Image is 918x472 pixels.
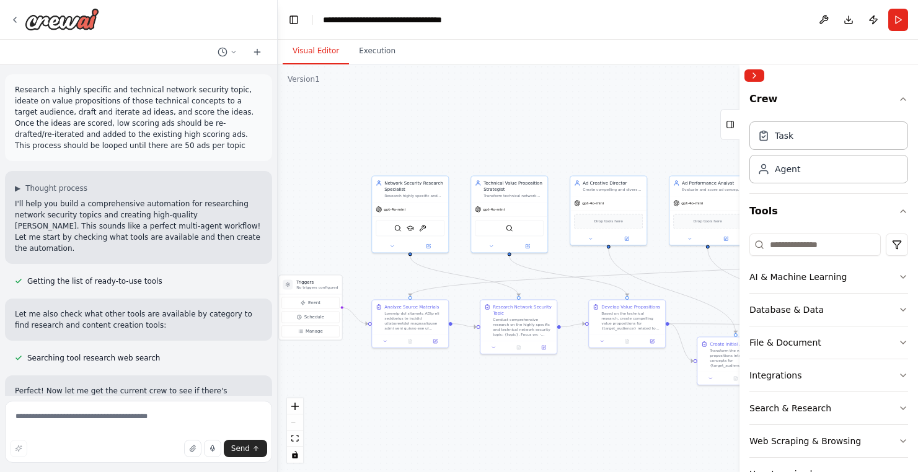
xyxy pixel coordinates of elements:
[231,444,250,453] span: Send
[606,248,739,333] g: Edge from 87210d15-1308-475e-a5cd-5bb0577ca919 to a52b7184-08f5-4692-98dc-621898e874b8
[281,297,339,308] button: Event
[287,430,303,447] button: fit view
[614,338,640,345] button: No output available
[583,180,643,186] div: Ad Creative Director
[288,74,320,84] div: Version 1
[27,276,162,286] span: Getting the list of ready-to-use tools
[306,328,323,334] span: Manage
[204,440,221,457] button: Click to speak your automation idea
[452,321,477,330] g: Edge from d1a88788-683f-4ce1-b1a9-778dfa2c0c47 to 6b93206a-d4e3-4dd0-90a4-2477952f008c
[27,353,160,363] span: Searching tool research web search
[705,248,847,333] g: Edge from 2e23a4a3-250b-4223-9aae-65f7d5cf8617 to 6aa702c8-c986-4f41-9cde-35275fb76078
[419,224,426,232] img: ArxivPaperTool
[287,398,303,463] div: React Flow controls
[224,440,267,457] button: Send
[15,385,262,408] p: Perfect! Now let me get the current crew to see if there's anything existing:
[483,193,544,198] div: Transform technical network security research into compelling value propositions for {target_audi...
[594,218,623,224] span: Drop tools here
[371,299,449,347] div: Analyze Source MaterialsLoremip dol sitametc ADIp eli seddoeius te incidid utlaboreetdol magnaali...
[506,256,630,296] g: Edge from cfbe70bb-cdac-4672-9aa0-6985b0aa72dc to 471a2528-24cb-464e-bf51-ff90f97e91c7
[749,336,821,349] div: File & Document
[15,198,262,254] p: I'll help you build a comprehensive automation for researching network security topics and creati...
[384,311,444,331] div: Loremip dol sitametc ADIp eli seddoeius te incidid utlaboreetdol magnaaliquae admi veni quisno ex...
[708,235,744,242] button: Open in side panel
[281,325,339,337] button: Manage
[697,336,774,385] div: Create Initial Ad ConceptsTransform the value propositions into diverse ad concepts for {target_a...
[15,84,262,151] p: Research a highly specific and technical network security topic, ideate on value propositions of ...
[184,440,201,457] button: Upload files
[749,87,908,116] button: Crew
[296,279,338,285] h3: Triggers
[669,321,911,330] g: Edge from 471a2528-24cb-464e-bf51-ff90f97e91c7 to 4e68aa7d-2332-4614-bbc2-c2224db2416c
[533,344,554,351] button: Open in side panel
[407,256,522,296] g: Edge from 679e8cb0-df2e-4159-895f-eaceee25ce8b to 6b93206a-d4e3-4dd0-90a4-2477952f008c
[582,201,604,206] span: gpt-4o-mini
[723,375,749,382] button: No output available
[371,175,449,253] div: Network Security Research SpecialistResearch highly specific and technical network security topic...
[10,440,27,457] button: Improve this prompt
[349,38,405,64] button: Execution
[247,45,267,59] button: Start a new chat
[749,435,861,447] div: Web Scraping & Browsing
[493,304,553,316] div: Research Network Security Topic
[681,201,703,206] span: gpt-4o-mini
[342,304,368,326] g: Edge from triggers to d1a88788-683f-4ce1-b1a9-778dfa2c0c47
[583,187,643,192] div: Create compelling and diverse ad concepts based on technical value propositions. Generate multipl...
[749,271,847,283] div: AI & Machine Learning
[296,285,338,290] p: No triggers configured
[735,64,744,472] button: Toggle Sidebar
[669,175,746,245] div: Ad Performance AnalystEvaluate and score ad concepts based on criteria like message clarity, tech...
[394,224,402,232] img: SerplyWebSearchTool
[283,38,349,64] button: Visual Editor
[775,163,800,175] div: Agent
[749,294,908,326] button: Database & Data
[425,338,446,345] button: Open in side panel
[384,304,439,310] div: Analyze Source Materials
[510,242,545,250] button: Open in side panel
[506,344,532,351] button: No output available
[710,341,766,347] div: Create Initial Ad Concepts
[304,314,324,320] span: Schedule
[285,11,302,28] button: Hide left sidebar
[561,321,585,330] g: Edge from 6b93206a-d4e3-4dd0-90a4-2477952f008c to 471a2528-24cb-464e-bf51-ff90f97e91c7
[384,180,444,192] div: Network Security Research Specialist
[506,224,513,232] img: SerplyWebSearchTool
[483,180,544,192] div: Technical Value Proposition Strategist
[570,175,647,245] div: Ad Creative DirectorCreate compelling and diverse ad concepts based on technical value propositio...
[25,183,87,193] span: Thought process
[483,207,505,212] span: gpt-4o-mini
[384,193,444,198] div: Research highly specific and technical network security topics like {topic}, identifying cutting-...
[694,218,722,224] span: Drop tools here
[213,45,242,59] button: Switch to previous chat
[749,194,908,229] button: Tools
[384,207,405,212] span: gpt-4o-mini
[749,425,908,457] button: Web Scraping & Browsing
[407,250,909,296] g: Edge from 15f4cf22-8dc6-477d-821f-e45a3a217724 to d1a88788-683f-4ce1-b1a9-778dfa2c0c47
[480,299,557,354] div: Research Network Security TopicConduct comprehensive research on the highly specific and technica...
[749,116,908,193] div: Crew
[642,338,663,345] button: Open in side panel
[287,398,303,414] button: zoom in
[411,242,446,250] button: Open in side panel
[308,300,320,306] span: Event
[775,129,793,142] div: Task
[682,180,742,186] div: Ad Performance Analyst
[744,69,764,82] button: Collapse right sidebar
[281,311,339,323] button: Schedule
[470,175,548,253] div: Technical Value Proposition StrategistTransform technical network security research into compelli...
[15,308,262,331] p: Let me also check what other tools are available by category to find research and content creatio...
[749,326,908,359] button: File & Document
[278,274,342,340] div: TriggersNo triggers configuredEventScheduleManage
[669,321,694,364] g: Edge from 471a2528-24cb-464e-bf51-ff90f97e91c7 to a52b7184-08f5-4692-98dc-621898e874b8
[749,359,908,391] button: Integrations
[493,317,553,337] div: Conduct comprehensive research on the highly specific and technical network security topic: {topi...
[609,235,645,242] button: Open in side panel
[749,402,831,414] div: Search & Research
[710,348,770,368] div: Transform the value propositions into diverse ad concepts for {target_audience}. Create at least ...
[749,369,801,382] div: Integrations
[682,187,742,192] div: Evaluate and score ad concepts based on criteria like message clarity, technical accuracy, audien...
[588,299,666,347] div: Develop Value PropositionsBased on the technical research, create compelling value propositions f...
[287,447,303,463] button: toggle interactivity
[397,338,423,345] button: No output available
[323,14,442,26] nav: breadcrumb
